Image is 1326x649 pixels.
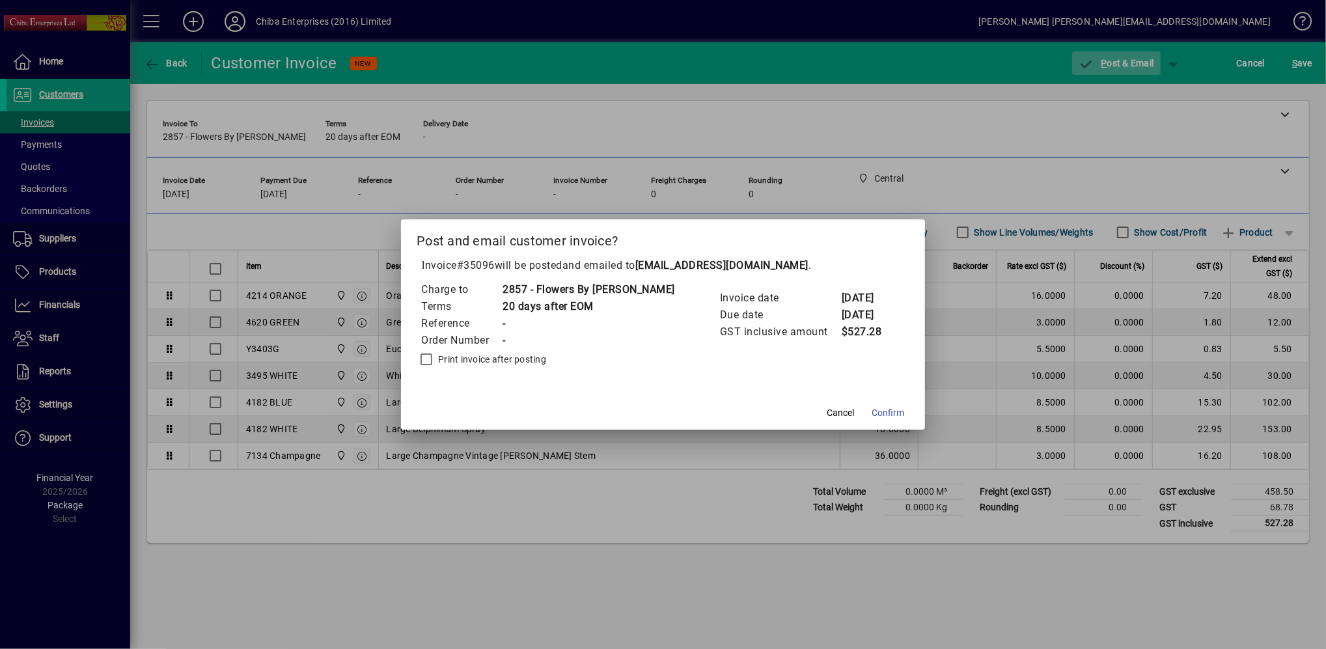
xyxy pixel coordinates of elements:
[719,324,841,340] td: GST inclusive amount
[841,290,893,307] td: [DATE]
[841,324,893,340] td: $527.28
[417,258,909,273] p: Invoice will be posted .
[421,315,502,332] td: Reference
[502,281,675,298] td: 2857 - Flowers By [PERSON_NAME]
[502,315,675,332] td: -
[820,401,861,424] button: Cancel
[719,290,841,307] td: Invoice date
[421,332,502,349] td: Order Number
[719,307,841,324] td: Due date
[457,259,495,271] span: #35096
[502,332,675,349] td: -
[421,298,502,315] td: Terms
[635,259,808,271] b: [EMAIL_ADDRESS][DOMAIN_NAME]
[827,406,854,420] span: Cancel
[866,401,909,424] button: Confirm
[421,281,502,298] td: Charge to
[841,307,893,324] td: [DATE]
[562,259,808,271] span: and emailed to
[435,353,546,366] label: Print invoice after posting
[872,406,904,420] span: Confirm
[401,219,925,257] h2: Post and email customer invoice?
[502,298,675,315] td: 20 days after EOM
